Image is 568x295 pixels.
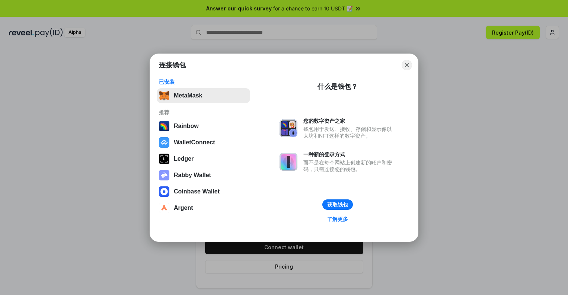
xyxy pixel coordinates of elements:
button: Ledger [157,151,250,166]
div: Ledger [174,155,194,162]
button: MetaMask [157,88,250,103]
img: svg+xml,%3Csvg%20xmlns%3D%22http%3A%2F%2Fwww.w3.org%2F2000%2Fsvg%22%20width%3D%2228%22%20height%3... [159,154,169,164]
div: Argent [174,205,193,211]
img: svg+xml,%3Csvg%20xmlns%3D%22http%3A%2F%2Fwww.w3.org%2F2000%2Fsvg%22%20fill%3D%22none%22%20viewBox... [159,170,169,180]
div: WalletConnect [174,139,215,146]
div: 推荐 [159,109,248,116]
div: 已安装 [159,78,248,85]
div: 一种新的登录方式 [303,151,396,158]
div: Rainbow [174,123,199,129]
div: 而不是在每个网站上创建新的账户和密码，只需连接您的钱包。 [303,159,396,173]
img: svg+xml,%3Csvg%20width%3D%2228%22%20height%3D%2228%22%20viewBox%3D%220%200%2028%2028%22%20fill%3D... [159,203,169,213]
img: svg+xml,%3Csvg%20width%3D%22120%22%20height%3D%22120%22%20viewBox%3D%220%200%20120%20120%22%20fil... [159,121,169,131]
div: 什么是钱包？ [317,82,358,91]
a: 了解更多 [323,214,352,224]
button: WalletConnect [157,135,250,150]
div: 您的数字资产之家 [303,118,396,124]
div: 获取钱包 [327,201,348,208]
button: Rabby Wallet [157,168,250,183]
img: svg+xml,%3Csvg%20fill%3D%22none%22%20height%3D%2233%22%20viewBox%3D%220%200%2035%2033%22%20width%... [159,90,169,101]
img: svg+xml,%3Csvg%20width%3D%2228%22%20height%3D%2228%22%20viewBox%3D%220%200%2028%2028%22%20fill%3D... [159,186,169,197]
div: 了解更多 [327,216,348,222]
button: 获取钱包 [322,199,353,210]
img: svg+xml,%3Csvg%20xmlns%3D%22http%3A%2F%2Fwww.w3.org%2F2000%2Fsvg%22%20fill%3D%22none%22%20viewBox... [280,153,297,171]
button: Rainbow [157,119,250,134]
button: Close [402,60,412,70]
div: MetaMask [174,92,202,99]
img: svg+xml,%3Csvg%20xmlns%3D%22http%3A%2F%2Fwww.w3.org%2F2000%2Fsvg%22%20fill%3D%22none%22%20viewBox... [280,119,297,137]
img: svg+xml,%3Csvg%20width%3D%2228%22%20height%3D%2228%22%20viewBox%3D%220%200%2028%2028%22%20fill%3D... [159,137,169,148]
div: 钱包用于发送、接收、存储和显示像以太坊和NFT这样的数字资产。 [303,126,396,139]
button: Argent [157,201,250,215]
div: Rabby Wallet [174,172,211,179]
h1: 连接钱包 [159,61,186,70]
div: Coinbase Wallet [174,188,220,195]
button: Coinbase Wallet [157,184,250,199]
